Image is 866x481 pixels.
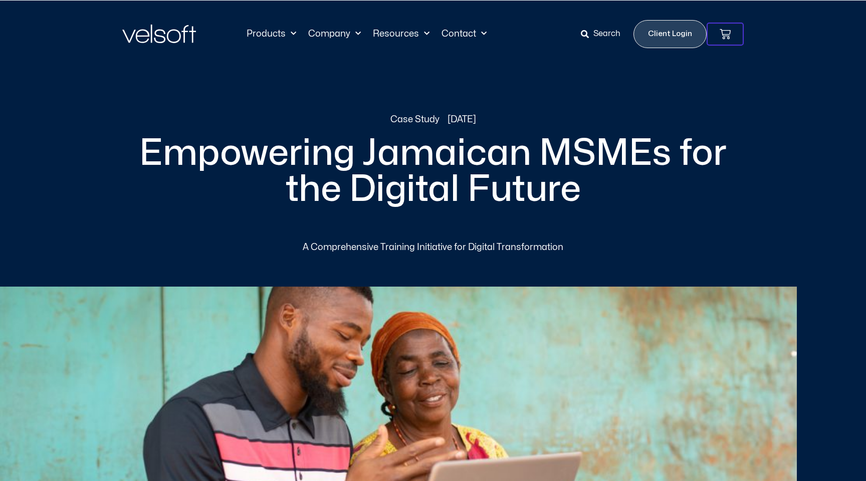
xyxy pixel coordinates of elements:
a: Case Study [390,113,440,126]
a: Client Login [633,20,707,48]
a: ContactMenu Toggle [436,29,493,40]
span: Search [593,28,620,41]
span: Client Login [648,28,692,41]
a: ResourcesMenu Toggle [367,29,436,40]
a: ProductsMenu Toggle [241,29,302,40]
nav: Menu [241,29,493,40]
span: [DATE] [448,113,476,126]
div: A Comprehensive Training Initiative for Digital Transformation [270,241,596,255]
a: CompanyMenu Toggle [302,29,367,40]
h2: Empowering Jamaican MSMEs for the Digital Future [122,135,744,207]
a: Search [581,26,627,43]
